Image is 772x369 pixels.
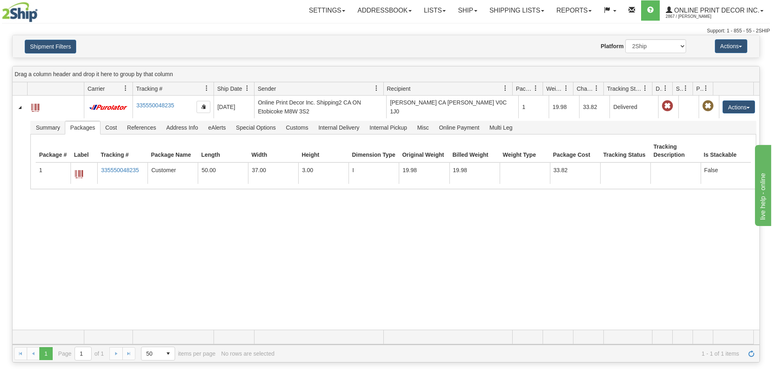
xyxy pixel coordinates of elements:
[303,0,351,21] a: Settings
[412,121,434,134] span: Misc
[550,139,600,163] th: Package Cost
[217,85,242,93] span: Ship Date
[71,139,97,163] th: Label
[500,139,550,163] th: Weight Type
[753,143,771,226] iframe: chat widget
[258,85,276,93] span: Sender
[650,139,701,163] th: Tracking Description
[101,167,139,173] a: 335550048235
[221,350,275,357] div: No rows are selected
[659,81,672,95] a: Delivery Status filter column settings
[701,139,751,163] th: Is Stackable
[601,42,624,50] label: Platform
[122,121,161,134] span: References
[281,121,313,134] span: Customs
[696,85,703,93] span: Pickup Status
[386,96,518,118] td: [PERSON_NAME] CA [PERSON_NAME] V0C 1J0
[483,0,550,21] a: Shipping lists
[280,350,739,357] span: 1 - 1 of 1 items
[723,100,755,113] button: Actions
[240,81,254,95] a: Ship Date filter column settings
[529,81,543,95] a: Packages filter column settings
[679,81,693,95] a: Shipment Issues filter column settings
[609,96,658,118] td: Delivered
[88,105,129,111] img: 11 - Purolator
[666,13,727,21] span: 2867 / [PERSON_NAME]
[452,0,483,21] a: Ship
[141,347,175,360] span: Page sizes drop down
[31,121,65,134] span: Summary
[399,139,449,163] th: Original Weight
[365,121,412,134] span: Internal Pickup
[314,121,364,134] span: Internal Delivery
[2,2,38,22] img: logo2867.jpg
[148,139,198,163] th: Package Name
[248,139,298,163] th: Width
[485,121,518,134] span: Multi Leg
[136,102,174,109] a: 335550048235
[449,163,500,184] td: 19.98
[31,100,39,113] a: Label
[298,139,349,163] th: Height
[214,96,254,118] td: [DATE]
[518,96,549,118] td: 1
[39,347,52,360] span: Page 1
[546,85,563,93] span: Weight
[349,163,399,184] td: I
[16,103,24,111] a: Collapse
[638,81,652,95] a: Tracking Status filter column settings
[590,81,603,95] a: Charge filter column settings
[399,163,449,184] td: 19.98
[387,85,411,93] span: Recipient
[298,163,349,184] td: 3.00
[162,347,175,360] span: select
[198,139,248,163] th: Length
[449,139,500,163] th: Billed Weight
[550,0,598,21] a: Reports
[672,7,759,14] span: Online Print Decor Inc.
[579,96,609,118] td: 33.82
[248,163,298,184] td: 37.00
[370,81,383,95] a: Sender filter column settings
[351,0,418,21] a: Addressbook
[745,347,758,360] a: Refresh
[58,347,104,360] span: Page of 1
[75,166,83,181] a: Label
[197,101,210,113] button: Copy to clipboard
[97,139,148,163] th: Tracking #
[25,40,76,53] button: Shipment Filters
[418,0,452,21] a: Lists
[148,163,198,184] td: Customer
[600,139,650,163] th: Tracking Status
[136,85,163,93] span: Tracking #
[559,81,573,95] a: Weight filter column settings
[146,350,157,358] span: 50
[701,163,751,184] td: False
[550,163,600,184] td: 33.82
[6,5,75,15] div: live help - online
[2,28,770,34] div: Support: 1 - 855 - 55 - 2SHIP
[65,121,100,134] span: Packages
[656,85,663,93] span: Delivery Status
[607,85,642,93] span: Tracking Status
[577,85,594,93] span: Charge
[36,139,71,163] th: Package #
[203,121,231,134] span: eAlerts
[119,81,133,95] a: Carrier filter column settings
[161,121,203,134] span: Address Info
[676,85,683,93] span: Shipment Issues
[549,96,579,118] td: 19.98
[198,163,248,184] td: 50.00
[36,163,71,184] td: 1
[662,100,673,112] span: Late
[660,0,770,21] a: Online Print Decor Inc. 2867 / [PERSON_NAME]
[498,81,512,95] a: Recipient filter column settings
[200,81,214,95] a: Tracking # filter column settings
[349,139,399,163] th: Dimension Type
[516,85,533,93] span: Packages
[75,347,91,360] input: Page 1
[88,85,105,93] span: Carrier
[141,347,216,360] span: items per page
[13,66,759,82] div: grid grouping header
[231,121,280,134] span: Special Options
